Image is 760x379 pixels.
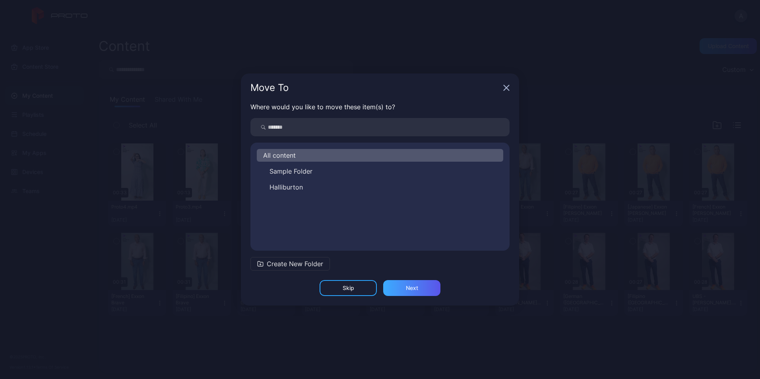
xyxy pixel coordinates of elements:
[269,166,312,176] span: Sample Folder
[320,280,377,296] button: Skip
[269,182,303,192] span: Halliburton
[263,151,296,160] span: All content
[250,102,510,112] p: Where would you like to move these item(s) to?
[250,257,330,271] button: Create New Folder
[383,280,440,296] button: Next
[250,83,500,93] div: Move To
[406,285,418,291] div: Next
[257,181,503,193] button: Halliburton
[267,259,323,269] span: Create New Folder
[257,165,503,178] button: Sample Folder
[343,285,354,291] div: Skip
